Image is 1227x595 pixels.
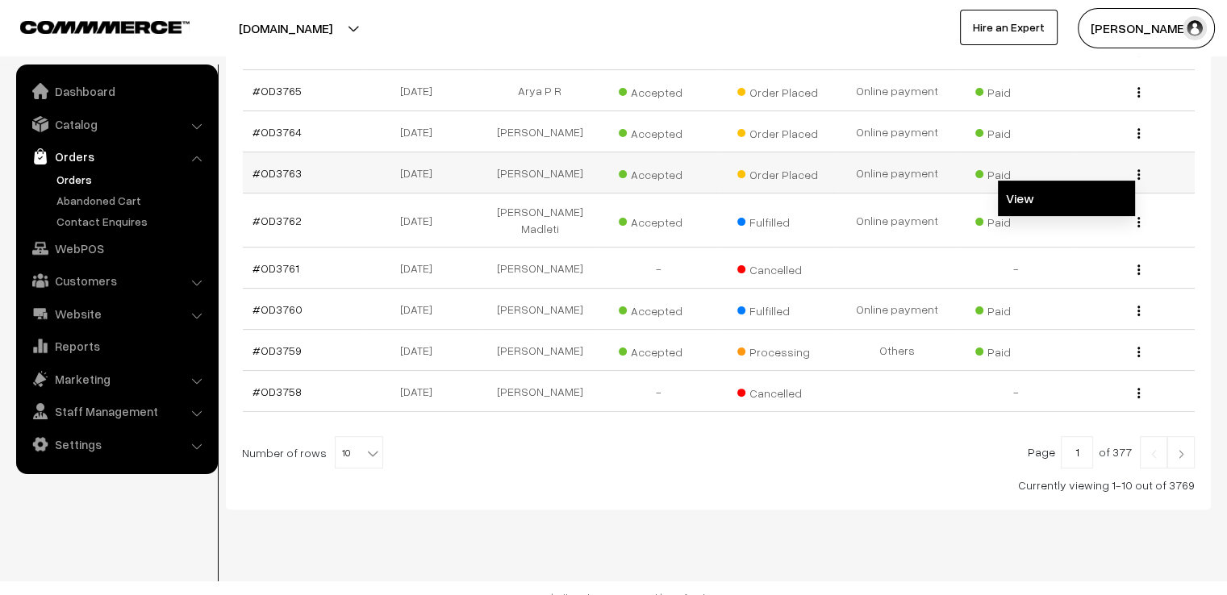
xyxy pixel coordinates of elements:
[20,331,212,360] a: Reports
[1137,388,1140,398] img: Menu
[481,289,600,330] td: [PERSON_NAME]
[252,166,302,180] a: #OD3763
[737,381,818,402] span: Cancelled
[361,248,481,289] td: [DATE]
[20,364,212,393] a: Marketing
[1137,128,1140,139] img: Menu
[252,261,299,275] a: #OD3761
[20,110,212,139] a: Catalog
[52,213,212,230] a: Contact Enquires
[481,371,600,412] td: [PERSON_NAME]
[1137,306,1140,316] img: Menu
[20,299,212,328] a: Website
[619,298,699,319] span: Accepted
[737,257,818,278] span: Cancelled
[1078,8,1215,48] button: [PERSON_NAME]
[619,121,699,142] span: Accepted
[975,210,1056,231] span: Paid
[1137,87,1140,98] img: Menu
[960,10,1058,45] a: Hire an Expert
[20,77,212,106] a: Dashboard
[252,125,302,139] a: #OD3764
[361,330,481,371] td: [DATE]
[336,437,382,469] span: 10
[52,171,212,188] a: Orders
[975,162,1056,183] span: Paid
[1174,449,1188,459] img: Right
[252,302,303,316] a: #OD3760
[837,152,957,193] td: Online payment
[481,70,600,111] td: Arya P R
[242,476,1195,493] div: Currently viewing 1-10 out of 3769
[1137,264,1140,275] img: Menu
[975,339,1056,360] span: Paid
[335,436,383,468] span: 10
[20,397,212,426] a: Staff Management
[20,142,212,171] a: Orders
[837,289,957,330] td: Online payment
[619,80,699,101] span: Accepted
[619,339,699,360] span: Accepted
[481,248,600,289] td: [PERSON_NAME]
[52,192,212,209] a: Abandoned Cart
[252,343,302,357] a: #OD3759
[242,444,327,461] span: Number of rows
[361,111,481,152] td: [DATE]
[481,330,600,371] td: [PERSON_NAME]
[837,70,957,111] td: Online payment
[1137,347,1140,357] img: Menu
[361,152,481,193] td: [DATE]
[998,181,1135,216] a: View
[252,385,302,398] a: #OD3758
[252,84,302,98] a: #OD3765
[1099,445,1132,459] span: of 377
[20,21,190,33] img: COMMMERCE
[737,339,818,360] span: Processing
[837,193,957,248] td: Online payment
[361,193,481,248] td: [DATE]
[252,214,302,227] a: #OD3762
[361,371,481,412] td: [DATE]
[837,111,957,152] td: Online payment
[1146,449,1161,459] img: Left
[1137,169,1140,180] img: Menu
[737,80,818,101] span: Order Placed
[737,121,818,142] span: Order Placed
[975,298,1056,319] span: Paid
[1183,16,1207,40] img: user
[599,371,719,412] td: -
[737,298,818,319] span: Fulfilled
[481,111,600,152] td: [PERSON_NAME]
[975,80,1056,101] span: Paid
[20,430,212,459] a: Settings
[599,248,719,289] td: -
[619,210,699,231] span: Accepted
[481,152,600,193] td: [PERSON_NAME]
[737,162,818,183] span: Order Placed
[975,121,1056,142] span: Paid
[737,210,818,231] span: Fulfilled
[1137,217,1140,227] img: Menu
[619,162,699,183] span: Accepted
[182,8,389,48] button: [DOMAIN_NAME]
[481,193,600,248] td: [PERSON_NAME] Madleti
[957,248,1076,289] td: -
[20,16,161,35] a: COMMMERCE
[1028,445,1055,459] span: Page
[20,266,212,295] a: Customers
[20,234,212,263] a: WebPOS
[837,330,957,371] td: Others
[361,70,481,111] td: [DATE]
[957,371,1076,412] td: -
[361,289,481,330] td: [DATE]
